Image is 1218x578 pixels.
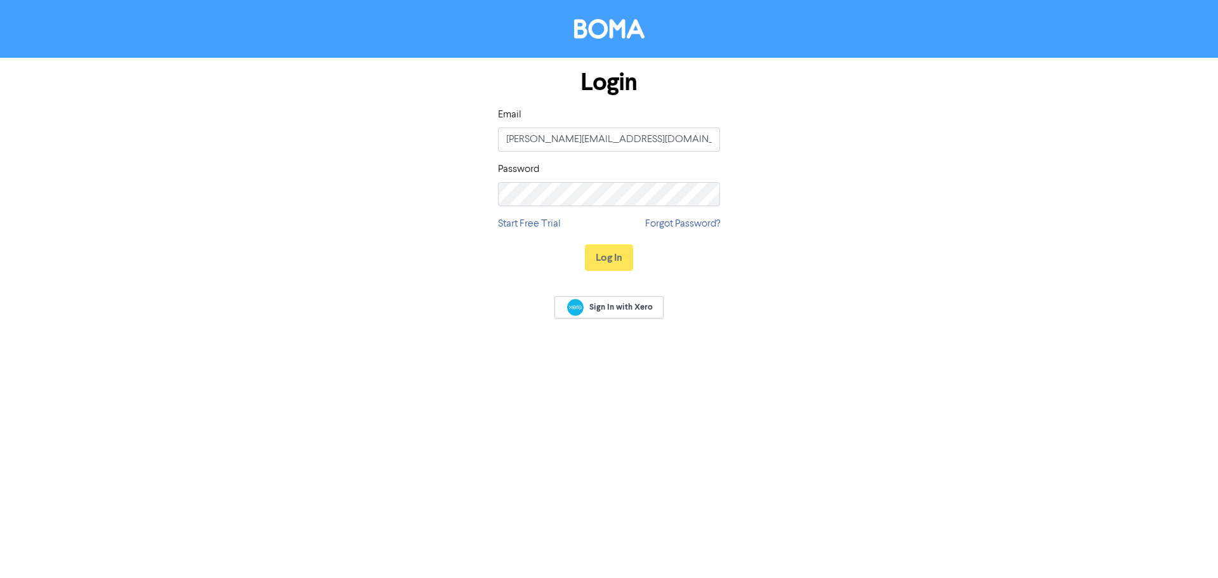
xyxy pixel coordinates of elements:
[554,296,664,319] a: Sign In with Xero
[645,216,720,232] a: Forgot Password?
[585,244,633,271] button: Log In
[574,19,645,39] img: BOMA Logo
[567,299,584,316] img: Xero logo
[498,107,521,122] label: Email
[498,68,720,97] h1: Login
[589,301,653,313] span: Sign In with Xero
[1155,517,1218,578] iframe: Chat Widget
[498,216,561,232] a: Start Free Trial
[498,162,539,177] label: Password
